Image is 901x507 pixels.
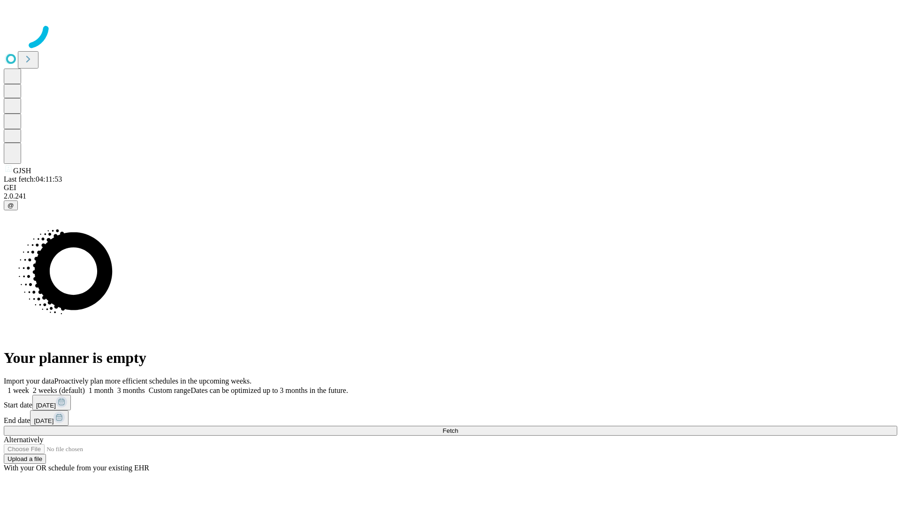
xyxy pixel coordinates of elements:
[33,386,85,394] span: 2 weeks (default)
[4,395,897,410] div: Start date
[32,395,71,410] button: [DATE]
[4,184,897,192] div: GEI
[8,202,14,209] span: @
[4,349,897,367] h1: Your planner is empty
[4,436,43,444] span: Alternatively
[4,426,897,436] button: Fetch
[36,402,56,409] span: [DATE]
[4,192,897,200] div: 2.0.241
[30,410,69,426] button: [DATE]
[4,410,897,426] div: End date
[443,427,458,434] span: Fetch
[8,386,29,394] span: 1 week
[89,386,114,394] span: 1 month
[4,377,54,385] span: Import your data
[191,386,348,394] span: Dates can be optimized up to 3 months in the future.
[4,454,46,464] button: Upload a file
[54,377,252,385] span: Proactively plan more efficient schedules in the upcoming weeks.
[4,464,149,472] span: With your OR schedule from your existing EHR
[4,200,18,210] button: @
[117,386,145,394] span: 3 months
[34,417,53,424] span: [DATE]
[4,175,62,183] span: Last fetch: 04:11:53
[13,167,31,175] span: GJSH
[149,386,191,394] span: Custom range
